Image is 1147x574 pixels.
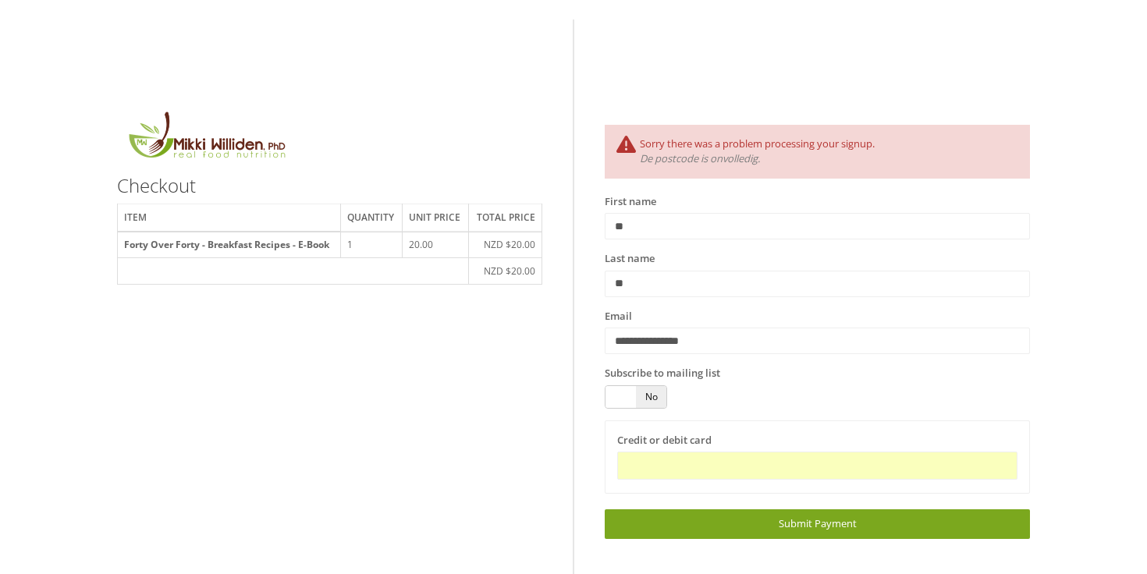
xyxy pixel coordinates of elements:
td: NZD $20.00 [468,258,542,285]
label: Last name [605,251,655,267]
span: Sorry there was a problem processing your signup. [640,136,875,151]
h3: Checkout [117,175,542,196]
th: Quantity [341,204,403,232]
th: Forty Over Forty - Breakfast Recipes - E-Book [118,232,341,258]
th: Total price [468,204,542,232]
th: Unit price [403,204,469,232]
a: Submit Payment [605,509,1030,538]
label: First name [605,194,656,210]
label: Credit or debit card [617,433,712,448]
label: Subscribe to mailing list [605,366,720,381]
td: NZD $20.00 [468,232,542,258]
label: Email [605,309,632,324]
img: MikkiLogoMain.png [117,109,295,168]
th: Item [118,204,341,232]
td: 20.00 [403,232,469,258]
iframe: Beveiligd invoerframe voor kaartbetaling [627,459,1007,473]
i: De postcode is onvolledig. [640,151,760,165]
span: No [636,386,666,408]
td: 1 [341,232,403,258]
